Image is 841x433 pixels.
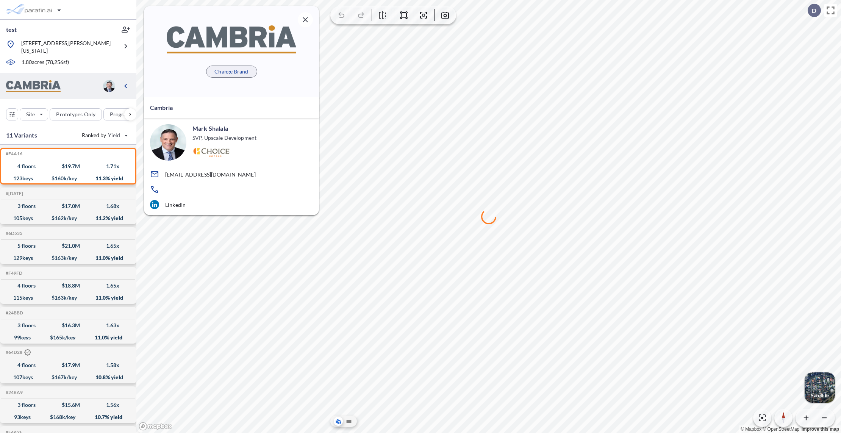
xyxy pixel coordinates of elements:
a: LinkedIn [150,200,313,209]
button: Ranked by Yield [76,129,133,141]
p: D [812,7,816,14]
span: Yield [108,131,120,139]
p: Satellite [811,392,829,399]
img: BrandImage [6,80,61,92]
h5: Click to copy the code [4,390,23,395]
img: BrandImage [167,25,296,53]
p: Cambria [150,103,173,112]
p: Site [26,111,35,118]
p: [EMAIL_ADDRESS][DOMAIN_NAME] [165,171,256,178]
button: Aerial View [334,417,343,426]
p: LinkedIn [165,202,186,208]
img: Logo [192,148,230,157]
h5: Click to copy the code [4,191,23,196]
p: 1.80 acres ( 78,256 sf) [22,58,69,67]
a: Mapbox homepage [139,422,172,431]
p: 11 Variants [6,131,37,140]
p: Change Brand [214,68,248,75]
img: Switcher Image [805,372,835,403]
p: Prototypes Only [56,111,95,118]
p: test [6,25,17,34]
img: user logo [103,80,115,92]
h5: Click to copy the code [4,310,23,316]
a: OpenStreetMap [763,427,799,432]
h5: Click to copy the code [4,151,22,156]
a: Improve this map [802,427,839,432]
p: Program [110,111,131,118]
button: Site [20,108,48,120]
p: [STREET_ADDRESS][PERSON_NAME][US_STATE] [21,39,118,55]
button: Change Brand [206,66,257,78]
a: Mapbox [741,427,761,432]
h5: Click to copy the code [4,349,31,356]
p: SVP, Upscale Development [192,134,256,142]
button: Program [103,108,144,120]
a: [EMAIL_ADDRESS][DOMAIN_NAME] [150,170,313,179]
button: Prototypes Only [50,108,102,120]
h5: Click to copy the code [4,231,22,236]
p: Mark Shalala [192,124,228,133]
button: Site Plan [344,417,353,426]
button: Switcher ImageSatellite [805,372,835,403]
img: user logo [150,124,186,161]
h5: Click to copy the code [4,270,22,276]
